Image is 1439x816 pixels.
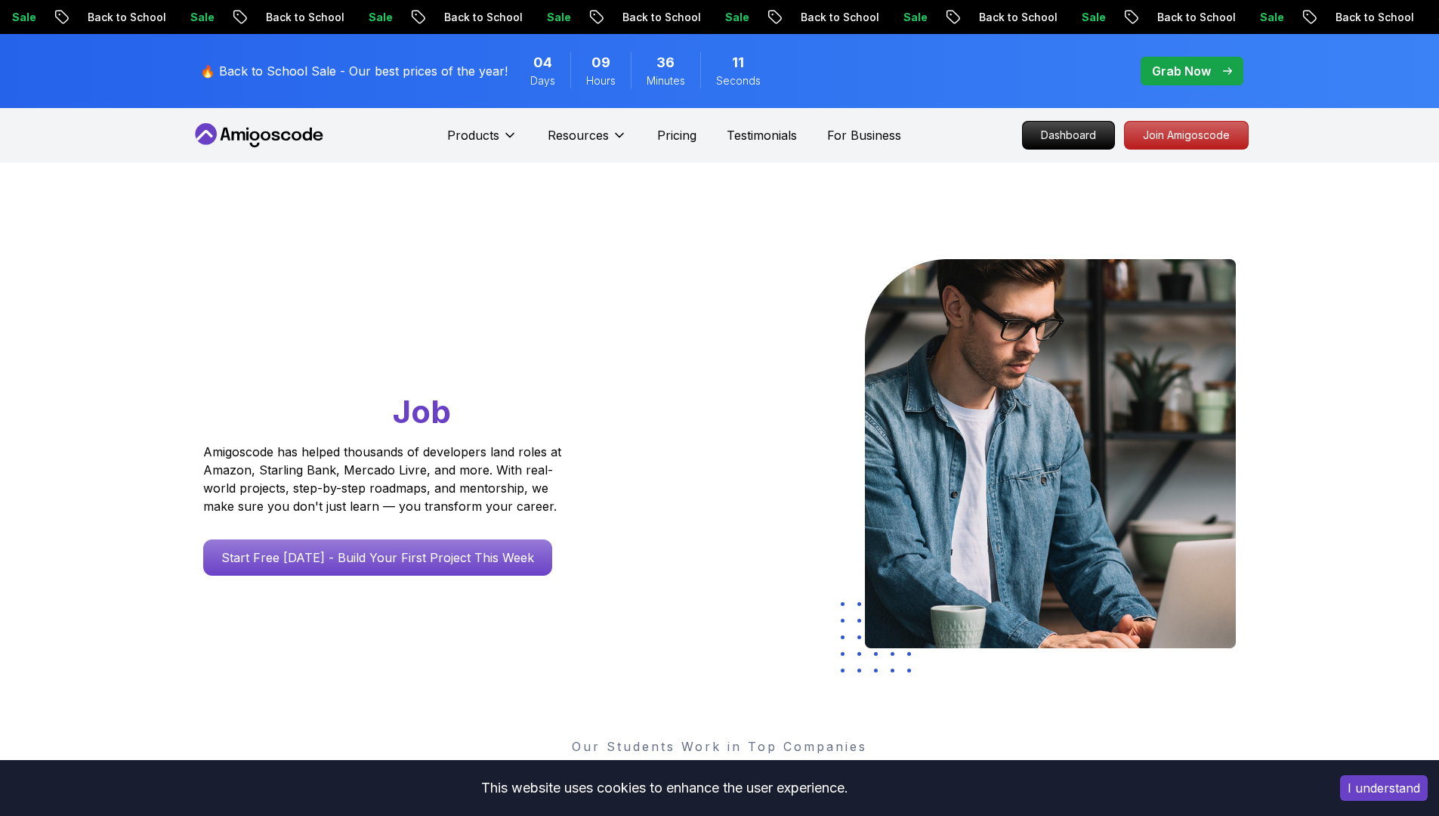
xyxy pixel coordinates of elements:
[519,10,567,25] p: Sale
[393,392,451,431] span: Job
[716,73,761,88] span: Seconds
[203,443,566,515] p: Amigoscode has helped thousands of developers land roles at Amazon, Starling Bank, Mercado Livre,...
[548,126,609,144] p: Resources
[951,10,1054,25] p: Back to School
[1308,10,1410,25] p: Back to School
[203,737,1237,756] p: Our Students Work in Top Companies
[238,10,341,25] p: Back to School
[1152,62,1211,80] p: Grab Now
[727,126,797,144] a: Testimonials
[530,73,555,88] span: Days
[60,10,162,25] p: Back to School
[1125,122,1248,149] p: Join Amigoscode
[594,10,697,25] p: Back to School
[827,126,901,144] a: For Business
[203,259,619,434] h1: Go From Learning to Hired: Master Java, Spring Boot & Cloud Skills That Get You the
[657,126,696,144] a: Pricing
[875,10,924,25] p: Sale
[200,62,508,80] p: 🔥 Back to School Sale - Our best prices of the year!
[447,126,517,156] button: Products
[1054,10,1102,25] p: Sale
[447,126,499,144] p: Products
[1022,121,1115,150] a: Dashboard
[591,52,610,73] span: 9 Hours
[341,10,389,25] p: Sale
[1129,10,1232,25] p: Back to School
[773,10,875,25] p: Back to School
[1340,775,1428,801] button: Accept cookies
[656,52,675,73] span: 36 Minutes
[865,259,1236,648] img: hero
[533,52,552,73] span: 4 Days
[416,10,519,25] p: Back to School
[548,126,627,156] button: Resources
[647,73,685,88] span: Minutes
[586,73,616,88] span: Hours
[162,10,211,25] p: Sale
[11,771,1317,805] div: This website uses cookies to enhance the user experience.
[697,10,746,25] p: Sale
[1124,121,1249,150] a: Join Amigoscode
[203,539,552,576] a: Start Free [DATE] - Build Your First Project This Week
[1232,10,1280,25] p: Sale
[1023,122,1114,149] p: Dashboard
[732,52,744,73] span: 11 Seconds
